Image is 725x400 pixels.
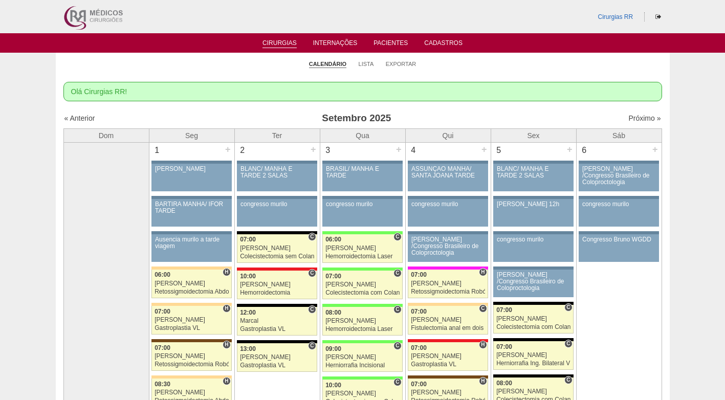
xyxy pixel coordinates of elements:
[322,234,402,263] a: C 06:00 [PERSON_NAME] Hemorroidectomia Laser
[497,272,570,292] div: [PERSON_NAME] /Congresso Brasileiro de Coloproctologia
[326,201,399,208] div: congresso murilo
[497,201,570,208] div: [PERSON_NAME] 12h
[576,128,662,142] th: Sáb
[394,143,403,156] div: +
[493,302,573,305] div: Key: Blanc
[408,303,488,306] div: Key: Bartira
[493,338,573,341] div: Key: Blanc
[493,199,573,227] a: [PERSON_NAME] 12h
[479,268,487,276] span: Hospital
[496,360,570,367] div: Herniorrafia Ing. Bilateral VL
[235,143,251,158] div: 2
[151,161,231,164] div: Key: Aviso
[405,128,491,142] th: Qui
[579,231,658,234] div: Key: Aviso
[155,325,229,331] div: Gastroplastia VL
[579,199,658,227] a: congresso murilo
[479,341,487,349] span: Hospital
[406,143,422,158] div: 4
[240,166,314,179] div: BLANC/ MANHÃ E TARDE 2 SALAS
[151,339,231,342] div: Key: Santa Joana
[408,164,488,191] a: ASSUNÇÃO MANHÃ/ SANTA JOANA TARDE
[155,288,229,295] div: Retossigmoidectomia Abdominal VL
[496,306,512,314] span: 07:00
[237,199,317,227] a: congresso murilo
[497,236,570,243] div: congresso murilo
[64,114,95,122] a: « Anterior
[493,164,573,191] a: BLANC/ MANHÃ E TARDE 2 SALAS
[411,381,427,388] span: 07:00
[151,231,231,234] div: Key: Aviso
[322,307,402,336] a: C 08:00 [PERSON_NAME] Hemorroidectomia Laser
[325,253,400,260] div: Hemorroidectomia Laser
[411,344,427,351] span: 07:00
[322,164,402,191] a: BRASIL/ MANHÃ E TARDE
[149,128,234,142] th: Seg
[237,196,317,199] div: Key: Aviso
[411,201,485,208] div: congresso murilo
[408,342,488,371] a: H 07:00 [PERSON_NAME] Gastroplastia VL
[480,143,489,156] div: +
[408,161,488,164] div: Key: Aviso
[320,143,336,158] div: 3
[151,164,231,191] a: [PERSON_NAME]
[325,326,400,332] div: Hemorroidectomia Laser
[408,196,488,199] div: Key: Aviso
[496,352,570,359] div: [PERSON_NAME]
[325,236,341,243] span: 06:00
[240,253,314,260] div: Colecistectomia sem Colangiografia VL
[322,376,402,380] div: Key: Brasil
[309,143,318,156] div: +
[240,273,256,280] span: 10:00
[240,245,314,252] div: [PERSON_NAME]
[309,60,346,68] a: Calendário
[655,14,661,20] i: Sair
[322,199,402,227] a: congresso murilo
[411,280,485,287] div: [PERSON_NAME]
[496,324,570,330] div: Colecistectomia com Colangiografia VL
[149,143,165,158] div: 1
[496,388,570,395] div: [PERSON_NAME]
[411,271,427,278] span: 07:00
[408,266,488,270] div: Key: Pro Matre
[496,316,570,322] div: [PERSON_NAME]
[262,39,297,48] a: Cirurgias
[579,161,658,164] div: Key: Aviso
[240,318,314,324] div: Marcal
[151,270,231,298] a: H 06:00 [PERSON_NAME] Retossigmoidectomia Abdominal VL
[223,341,230,349] span: Hospital
[320,128,405,142] th: Qua
[240,345,256,352] span: 13:00
[237,234,317,263] a: C 07:00 [PERSON_NAME] Colecistectomia sem Colangiografia VL
[411,361,485,368] div: Gastroplastia VL
[325,318,400,324] div: [PERSON_NAME]
[325,309,341,316] span: 08:00
[237,343,317,372] a: C 13:00 [PERSON_NAME] Gastroplastia VL
[237,304,317,307] div: Key: Blanc
[411,308,427,315] span: 07:00
[308,342,316,350] span: Consultório
[325,273,341,280] span: 07:00
[155,280,229,287] div: [PERSON_NAME]
[151,199,231,227] a: BARTIRA MANHÃ/ IFOR TARDE
[325,281,400,288] div: [PERSON_NAME]
[308,269,316,277] span: Consultório
[408,234,488,262] a: [PERSON_NAME] /Congresso Brasileiro de Coloproctologia
[496,343,512,350] span: 07:00
[579,164,658,191] a: [PERSON_NAME] /Congresso Brasileiro de Coloproctologia
[155,381,170,388] span: 08:30
[325,390,400,397] div: [PERSON_NAME]
[491,143,507,158] div: 5
[308,233,316,241] span: Consultório
[224,143,232,156] div: +
[564,303,572,312] span: Consultório
[493,374,573,377] div: Key: Blanc
[493,270,573,297] a: [PERSON_NAME] /Congresso Brasileiro de Coloproctologia
[63,82,662,101] div: Olá Cirurgias RR!
[579,234,658,262] a: Congresso Bruno WGDD
[151,234,231,262] a: Ausencia murilo a tarde viagem
[408,199,488,227] a: congresso murilo
[325,354,400,361] div: [PERSON_NAME]
[411,353,485,360] div: [PERSON_NAME]
[325,245,400,252] div: [PERSON_NAME]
